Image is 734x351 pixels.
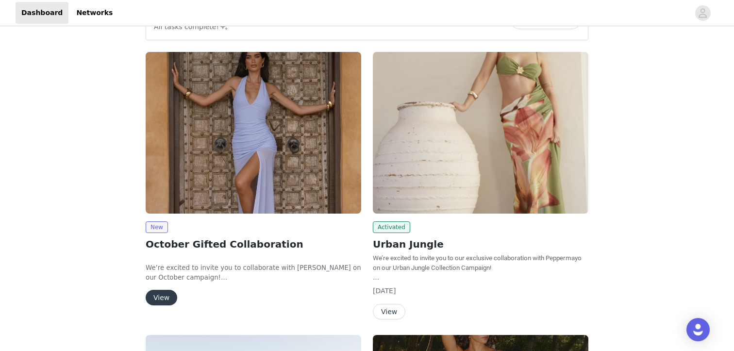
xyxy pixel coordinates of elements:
button: View [373,304,405,319]
a: View [373,308,405,316]
img: Peppermayo EU [146,52,361,214]
a: Networks [70,2,118,24]
a: View [146,294,177,301]
span: We’re excited to invite you to collaborate with [PERSON_NAME] on our October campaign! [146,264,361,281]
button: View [146,290,177,305]
div: Open Intercom Messenger [686,318,710,341]
h2: October Gifted Collaboration [146,237,361,251]
h2: Urban Jungle [373,237,588,251]
span: [DATE] [373,287,396,295]
span: We’re excited to invite you to our exclusive collaboration with Peppermayo on our Urban Jungle Co... [373,254,582,271]
span: New [146,221,168,233]
p: All tasks complete! [154,20,229,32]
img: Peppermayo AUS [373,52,588,214]
a: Dashboard [16,2,68,24]
span: Activated [373,221,410,233]
div: avatar [698,5,707,21]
